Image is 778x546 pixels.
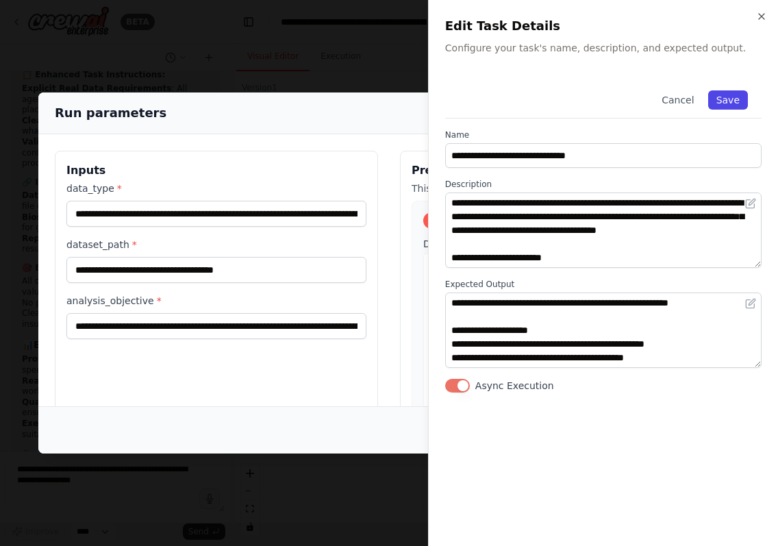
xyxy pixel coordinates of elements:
[445,41,762,55] p: Configure your task's name, description, and expected output.
[742,295,759,312] button: Open in editor
[445,279,762,290] label: Expected Output
[653,90,702,110] button: Cancel
[475,379,554,393] label: Async Execution
[445,129,762,140] label: Name
[445,179,762,190] label: Description
[445,16,762,36] h2: Edit Task Details
[742,195,759,212] button: Open in editor
[708,90,748,110] button: Save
